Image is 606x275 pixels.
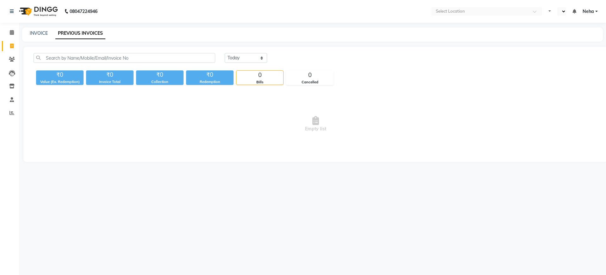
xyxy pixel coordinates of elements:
[436,8,465,15] div: Select Location
[186,70,234,79] div: ₹0
[236,80,283,85] div: Bills
[86,70,134,79] div: ₹0
[30,30,48,36] a: INVOICE
[70,3,97,20] b: 08047224946
[136,70,184,79] div: ₹0
[34,93,597,156] span: Empty list
[186,79,234,85] div: Redemption
[55,28,105,39] a: PREVIOUS INVOICES
[136,79,184,85] div: Collection
[236,71,283,80] div: 0
[286,71,333,80] div: 0
[16,3,59,20] img: logo
[34,53,215,63] input: Search by Name/Mobile/Email/Invoice No
[86,79,134,85] div: Invoice Total
[36,79,84,85] div: Value (Ex. Redemption)
[583,8,594,15] span: Neha
[36,70,84,79] div: ₹0
[286,80,333,85] div: Cancelled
